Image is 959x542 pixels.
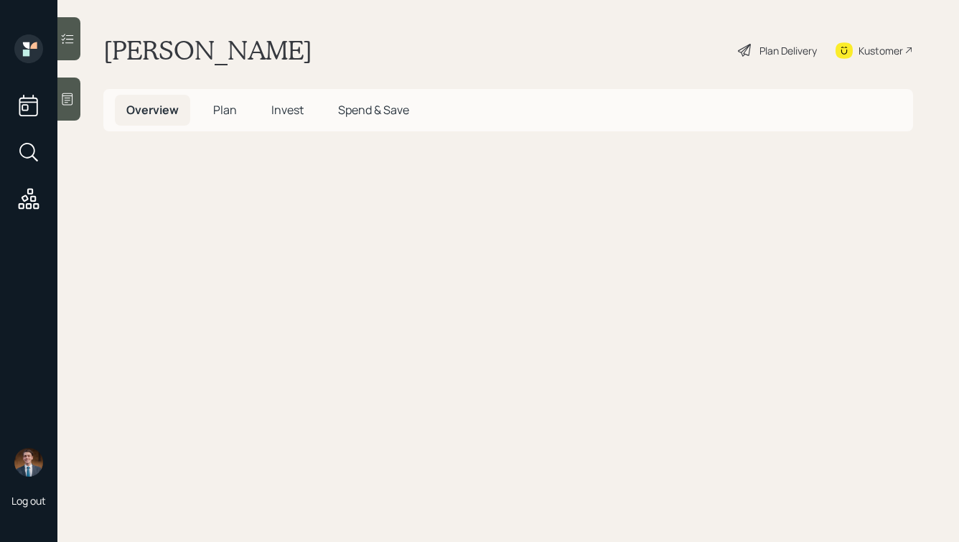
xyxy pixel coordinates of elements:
span: Plan [213,102,237,118]
div: Plan Delivery [759,43,817,58]
span: Spend & Save [338,102,409,118]
img: hunter_neumayer.jpg [14,448,43,477]
span: Overview [126,102,179,118]
div: Log out [11,494,46,508]
h1: [PERSON_NAME] [103,34,312,66]
div: Kustomer [859,43,903,58]
span: Invest [271,102,304,118]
